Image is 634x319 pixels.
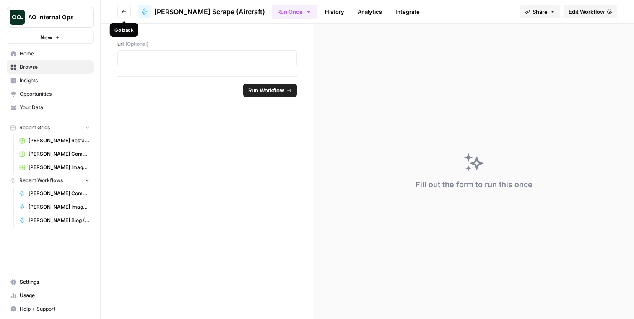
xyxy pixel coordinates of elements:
span: Recent Workflows [19,177,63,184]
span: Opportunities [20,90,90,98]
button: Run Workflow [243,84,297,97]
span: [PERSON_NAME] Competitor Analyzer (Aircraft) Grid [29,150,90,158]
a: Home [7,47,94,60]
label: url [117,40,297,48]
span: Share [533,8,548,16]
a: [PERSON_NAME] Competitor Analyzer (Aircraft) Grid [16,147,94,161]
button: Run Once [272,5,317,19]
a: [PERSON_NAME] Image Selector (Aircraft) [16,200,94,214]
a: Analytics [353,5,387,18]
a: [PERSON_NAME] Scrape (Aircraft) [138,5,265,18]
span: (Optional) [125,40,148,48]
a: Insights [7,74,94,87]
a: [PERSON_NAME] Blog (Aircraft) [16,214,94,227]
span: [PERSON_NAME] Competitor Analyzer (Aircraft) [29,190,90,197]
a: Your Data [7,101,94,114]
button: Share [520,5,560,18]
a: Edit Workflow [564,5,617,18]
img: AO Internal Ops Logo [10,10,25,25]
a: [PERSON_NAME] Restaurant Reviewer (Aircraft) Grid [16,134,94,147]
span: Edit Workflow [569,8,605,16]
span: Help + Support [20,305,90,313]
button: New [7,31,94,44]
span: [PERSON_NAME] Image Selector (Aircraft) Grid [29,164,90,171]
button: Help + Support [7,302,94,316]
a: [PERSON_NAME] Image Selector (Aircraft) Grid [16,161,94,174]
a: Usage [7,289,94,302]
a: Browse [7,60,94,74]
button: Recent Grids [7,121,94,134]
span: [PERSON_NAME] Blog (Aircraft) [29,217,90,224]
button: Recent Workflows [7,174,94,187]
span: Run Workflow [248,86,284,94]
a: Settings [7,275,94,289]
span: AO Internal Ops [28,13,79,21]
span: Browse [20,63,90,71]
span: Your Data [20,104,90,111]
a: [PERSON_NAME] Competitor Analyzer (Aircraft) [16,187,94,200]
button: Workspace: AO Internal Ops [7,7,94,28]
span: [PERSON_NAME] Scrape (Aircraft) [154,7,265,17]
span: Usage [20,292,90,299]
a: Integrate [390,5,425,18]
span: Recent Grids [19,124,50,131]
span: [PERSON_NAME] Restaurant Reviewer (Aircraft) Grid [29,137,90,144]
a: History [320,5,349,18]
span: Insights [20,77,90,84]
span: Home [20,50,90,58]
span: Settings [20,278,90,286]
span: New [40,33,52,42]
a: Opportunities [7,87,94,101]
span: [PERSON_NAME] Image Selector (Aircraft) [29,203,90,211]
div: Fill out the form to run this once [416,179,533,191]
